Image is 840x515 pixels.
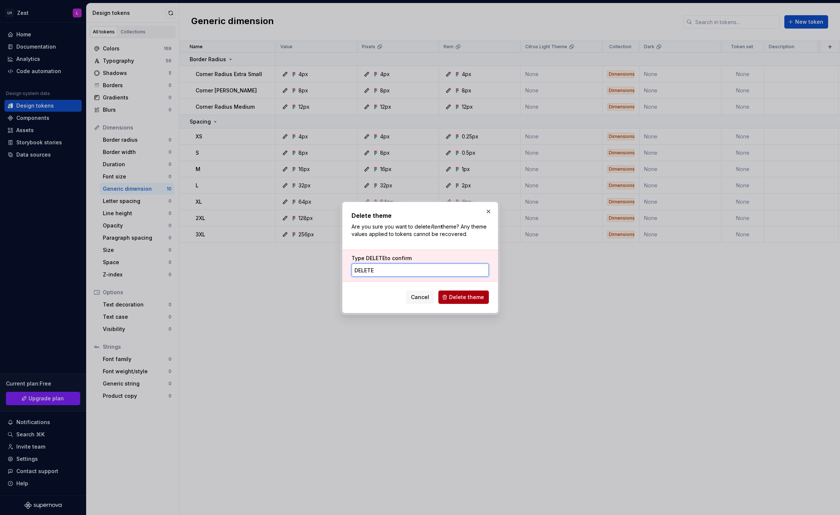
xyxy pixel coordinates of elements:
label: Type to confirm [352,255,412,262]
i: Rem [431,223,441,230]
h2: Delete theme [352,211,489,220]
button: Delete theme [438,291,489,304]
span: Cancel [411,293,429,301]
input: DELETE [352,263,489,277]
p: Are you sure you want to delete theme? Any theme values applied to tokens cannot be recovered. [352,223,489,238]
span: Delete theme [449,293,484,301]
span: DELETE [366,255,385,261]
button: Cancel [406,291,434,304]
